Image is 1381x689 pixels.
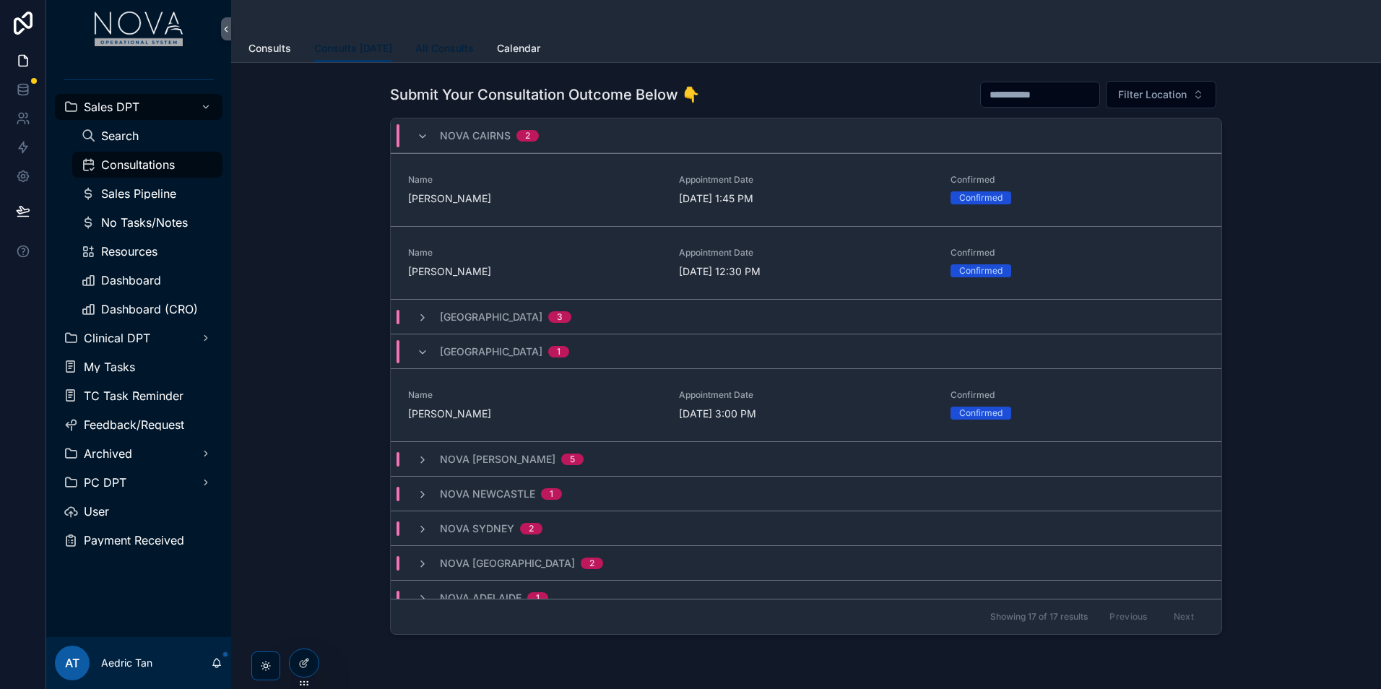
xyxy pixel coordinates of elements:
[248,41,291,56] span: Consults
[55,354,222,380] a: My Tasks
[959,264,1003,277] div: Confirmed
[391,153,1221,226] a: Name[PERSON_NAME]Appointment Date[DATE] 1:45 PMConfirmedConfirmed
[679,264,932,279] span: [DATE] 12:30 PM
[72,296,222,322] a: Dashboard (CRO)
[589,558,594,569] div: 2
[84,448,132,459] span: Archived
[55,441,222,467] a: Archived
[550,488,553,500] div: 1
[101,159,175,170] span: Consultations
[440,129,511,143] span: Nova Cairns
[525,130,530,142] div: 2
[101,217,188,228] span: No Tasks/Notes
[440,310,542,324] span: [GEOGRAPHIC_DATA]
[46,58,231,572] div: scrollable content
[679,247,932,259] span: Appointment Date
[55,325,222,351] a: Clinical DPT
[959,191,1003,204] div: Confirmed
[497,41,540,56] span: Calendar
[101,274,161,286] span: Dashboard
[679,389,932,401] span: Appointment Date
[55,412,222,438] a: Feedback/Request
[391,368,1221,441] a: Name[PERSON_NAME]Appointment Date[DATE] 3:00 PMConfirmedConfirmed
[1118,87,1187,102] span: Filter Location
[84,390,183,402] span: TC Task Reminder
[679,191,932,206] span: [DATE] 1:45 PM
[440,591,521,605] span: Nova Adelaide
[1106,81,1216,108] button: Select Button
[72,152,222,178] a: Consultations
[557,311,563,323] div: 3
[314,41,392,56] span: Consults [DATE]
[314,35,392,63] a: Consults [DATE]
[55,469,222,495] a: PC DPT
[951,247,1204,259] span: Confirmed
[497,35,540,64] a: Calendar
[55,94,222,120] a: Sales DPT
[101,303,198,315] span: Dashboard (CRO)
[959,407,1003,420] div: Confirmed
[408,247,662,259] span: Name
[55,498,222,524] a: User
[679,407,932,421] span: [DATE] 3:00 PM
[84,361,135,373] span: My Tasks
[390,84,700,105] h1: Submit Your Consultation Outcome Below 👇
[440,556,575,571] span: Nova [GEOGRAPHIC_DATA]
[415,35,474,64] a: All Consults
[84,534,184,546] span: Payment Received
[72,181,222,207] a: Sales Pipeline
[101,188,176,199] span: Sales Pipeline
[72,123,222,149] a: Search
[84,477,126,488] span: PC DPT
[248,35,291,64] a: Consults
[101,130,139,142] span: Search
[84,506,109,517] span: User
[440,487,535,501] span: Nova Newcastle
[408,174,662,186] span: Name
[101,246,157,257] span: Resources
[408,264,662,279] span: [PERSON_NAME]
[72,267,222,293] a: Dashboard
[557,346,560,357] div: 1
[408,407,662,421] span: [PERSON_NAME]
[990,611,1088,623] span: Showing 17 of 17 results
[72,209,222,235] a: No Tasks/Notes
[84,332,150,344] span: Clinical DPT
[679,174,932,186] span: Appointment Date
[440,521,514,536] span: Nova Sydney
[65,654,79,672] span: AT
[55,527,222,553] a: Payment Received
[440,344,542,359] span: [GEOGRAPHIC_DATA]
[84,101,139,113] span: Sales DPT
[570,454,575,465] div: 5
[536,592,540,604] div: 1
[951,174,1204,186] span: Confirmed
[95,12,183,46] img: App logo
[101,656,152,670] p: Aedric Tan
[415,41,474,56] span: All Consults
[529,523,534,534] div: 2
[408,191,662,206] span: [PERSON_NAME]
[440,452,555,467] span: Nova [PERSON_NAME]
[72,238,222,264] a: Resources
[391,226,1221,299] a: Name[PERSON_NAME]Appointment Date[DATE] 12:30 PMConfirmedConfirmed
[951,389,1204,401] span: Confirmed
[55,383,222,409] a: TC Task Reminder
[408,389,662,401] span: Name
[84,419,184,430] span: Feedback/Request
